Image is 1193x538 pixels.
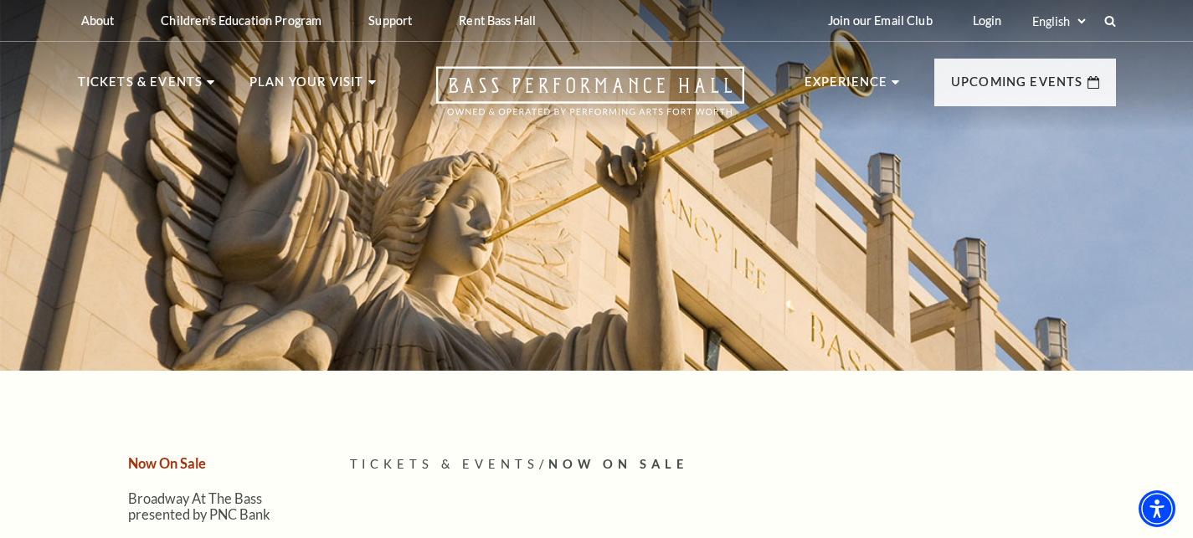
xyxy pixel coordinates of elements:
p: / [350,454,1116,475]
p: Experience [805,72,888,102]
select: Select: [1029,13,1088,29]
p: Support [368,13,412,28]
a: Now On Sale [128,455,206,471]
p: Tickets & Events [78,72,203,102]
p: Plan Your Visit [249,72,364,102]
div: Accessibility Menu [1139,490,1175,527]
p: Children's Education Program [161,13,321,28]
span: Tickets & Events [350,457,540,471]
a: Broadway At The Bass presented by PNC Bank [128,490,270,522]
p: Rent Bass Hall [459,13,536,28]
p: About [81,13,115,28]
a: Open this option [376,66,805,132]
span: Now On Sale [548,457,688,471]
p: Upcoming Events [951,72,1083,102]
